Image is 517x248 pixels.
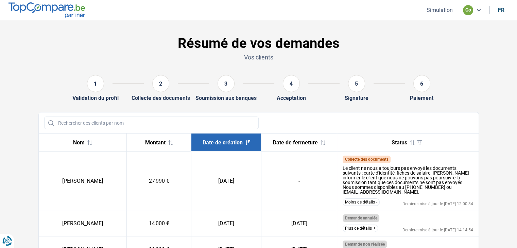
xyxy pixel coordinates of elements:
div: Acceptation [277,95,306,101]
div: Soumission aux banques [195,95,257,101]
button: Moins de détails [343,198,380,206]
div: Le client ne nous a toujours pas envoyé les documents suivants : carte d'identité, fiches de sala... [343,166,473,194]
div: Validation du profil [72,95,119,101]
span: Demande non réalisée [345,242,384,247]
span: Status [392,139,407,146]
button: Simulation [425,6,455,14]
td: [DATE] [191,152,261,210]
p: Vos clients [38,53,479,61]
span: Date de création [203,139,243,146]
h1: Résumé de vos demandes [38,35,479,52]
span: Demande annulée [345,216,377,220]
td: [DATE] [261,210,337,236]
span: Collecte des documents [345,157,388,162]
td: [PERSON_NAME] [39,210,127,236]
td: 27 990 € [126,152,191,210]
img: TopCompare.be [8,2,85,18]
div: Dernière mise à jour le [DATE] 14:14:54 [402,228,473,232]
span: Nom [73,139,85,146]
div: fr [498,7,504,13]
div: co [463,5,473,15]
div: 6 [413,75,430,92]
span: Montant [145,139,166,146]
button: Plus de détails [343,225,378,232]
div: 1 [87,75,104,92]
td: [PERSON_NAME] [39,152,127,210]
td: 14 000 € [126,210,191,236]
div: Signature [345,95,368,101]
div: 5 [348,75,365,92]
div: 2 [152,75,169,92]
span: Date de fermeture [273,139,318,146]
td: - [261,152,337,210]
div: Dernière mise à jour le [DATE] 12:00:34 [402,202,473,206]
div: 3 [218,75,235,92]
div: Paiement [410,95,433,101]
div: 4 [283,75,300,92]
input: Rechercher des clients par nom [44,117,259,129]
td: [DATE] [191,210,261,236]
div: Collecte des documents [132,95,190,101]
